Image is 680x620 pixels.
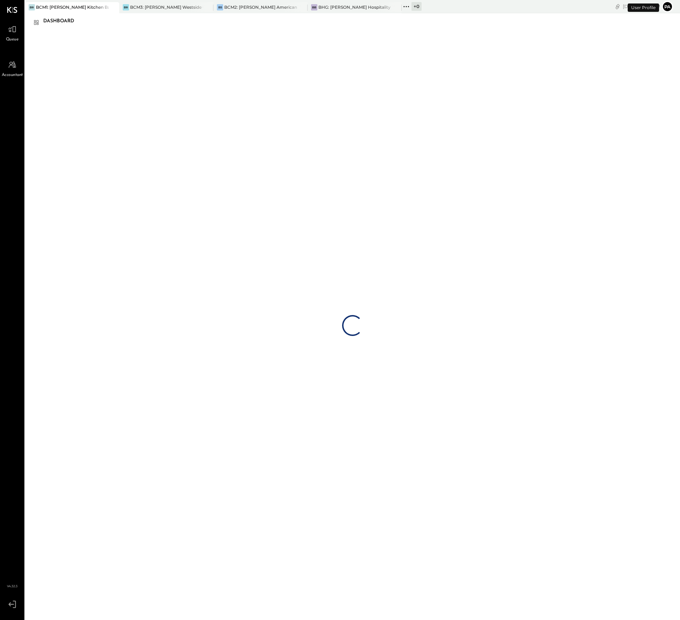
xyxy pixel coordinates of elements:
div: + 0 [411,2,422,11]
span: Queue [6,37,19,43]
span: Accountant [2,72,23,78]
div: Dashboard [43,16,81,27]
a: Accountant [0,58,24,78]
button: Pa [662,1,673,12]
div: BHG: [PERSON_NAME] Hospitality Group, LLC [318,4,391,10]
div: User Profile [628,3,659,12]
div: BS [217,4,223,10]
div: BR [29,4,35,10]
div: BCM2: [PERSON_NAME] American Cooking [224,4,297,10]
div: BR [123,4,129,10]
a: Queue [0,23,24,43]
div: BCM3: [PERSON_NAME] Westside Grill [130,4,203,10]
div: [DATE] [623,3,660,10]
div: BB [311,4,317,10]
div: BCM1: [PERSON_NAME] Kitchen Bar Market [36,4,109,10]
div: copy link [614,3,621,10]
